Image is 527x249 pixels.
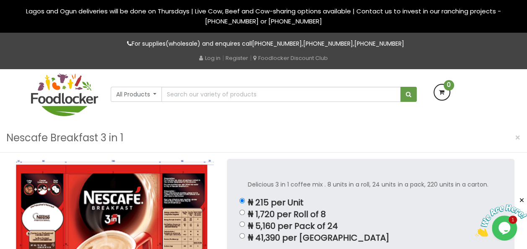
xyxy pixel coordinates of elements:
[222,54,224,62] span: |
[248,180,493,189] p: Delicious 3 in 1 coffee mix . 8 units in a roll, 24 units in a pack, 220 units in a carton.
[253,54,328,62] a: Foodlocker Discount Club
[226,54,248,62] a: Register
[444,80,454,91] span: 0
[515,132,521,144] span: ×
[248,210,493,219] p: ₦ 1,720 per Roll of 8
[111,87,162,102] button: All Products
[248,221,493,231] p: ₦ 5,160 per Pack of 24
[248,198,493,207] p: ₦ 215 per Unit
[303,39,353,48] a: [PHONE_NUMBER]
[6,130,124,146] h3: Nescafe Breakfast 3 in 1
[248,233,493,243] p: ₦ 41,390 per [GEOGRAPHIC_DATA]
[250,54,252,62] span: |
[161,87,400,102] input: Search our variety of products
[252,39,302,48] a: [PHONE_NUMBER]
[239,233,245,239] input: ₦ 41,390 per [GEOGRAPHIC_DATA]
[199,54,221,62] a: Log in
[239,210,245,215] input: ₦ 1,720 per Roll of 8
[511,129,525,146] button: Close
[239,198,245,203] input: ₦ 215 per Unit
[354,39,404,48] a: [PHONE_NUMBER]
[31,39,496,49] p: For supplies(wholesale) and enquires call , ,
[31,73,98,116] img: FoodLocker
[239,221,245,227] input: ₦ 5,160 per Pack of 24
[475,197,527,236] iframe: chat widget
[26,7,501,26] span: Lagos and Ogun deliveries will be done on Thursdays | Live Cow, Beef and Cow-sharing options avai...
